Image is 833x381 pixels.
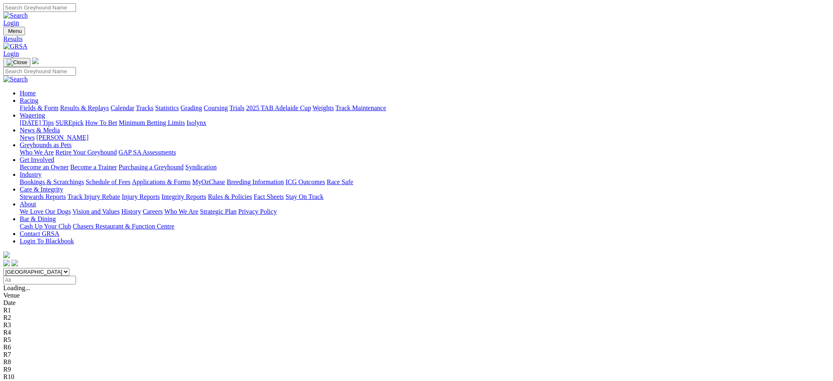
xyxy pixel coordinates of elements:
a: Race Safe [327,178,353,185]
a: Syndication [185,164,216,171]
a: Schedule of Fees [85,178,130,185]
a: Breeding Information [227,178,284,185]
div: Wagering [20,119,830,127]
div: R1 [3,307,830,314]
a: Greyhounds as Pets [20,141,71,148]
div: Get Involved [20,164,830,171]
a: Calendar [110,104,134,111]
div: Venue [3,292,830,299]
a: Retire Your Greyhound [55,149,117,156]
img: twitter.svg [12,260,18,266]
a: Racing [20,97,38,104]
div: Date [3,299,830,307]
a: Results [3,35,830,43]
img: Close [7,59,27,66]
a: Rules & Policies [208,193,252,200]
a: Minimum Betting Limits [119,119,185,126]
a: MyOzChase [192,178,225,185]
input: Select date [3,276,76,284]
div: Care & Integrity [20,193,830,201]
div: About [20,208,830,215]
a: Integrity Reports [161,193,206,200]
a: Login [3,19,19,26]
a: History [121,208,141,215]
a: Cash Up Your Club [20,223,71,230]
img: Search [3,12,28,19]
a: Applications & Forms [132,178,191,185]
a: Trials [229,104,244,111]
div: R2 [3,314,830,321]
button: Toggle navigation [3,58,30,67]
a: Vision and Values [72,208,120,215]
a: Get Involved [20,156,54,163]
img: facebook.svg [3,260,10,266]
div: R6 [3,344,830,351]
a: Chasers Restaurant & Function Centre [73,223,174,230]
div: R8 [3,358,830,366]
a: We Love Our Dogs [20,208,71,215]
button: Toggle navigation [3,27,25,35]
a: Purchasing a Greyhound [119,164,184,171]
a: SUREpick [55,119,83,126]
a: Stewards Reports [20,193,66,200]
div: Industry [20,178,830,186]
a: Statistics [155,104,179,111]
a: Tracks [136,104,154,111]
a: Results & Replays [60,104,109,111]
a: News [20,134,35,141]
div: Racing [20,104,830,112]
a: Strategic Plan [200,208,237,215]
div: R10 [3,373,830,381]
a: Isolynx [186,119,206,126]
div: R9 [3,366,830,373]
a: 2025 TAB Adelaide Cup [246,104,311,111]
a: Track Maintenance [336,104,386,111]
div: Bar & Dining [20,223,830,230]
a: Fact Sheets [254,193,284,200]
div: R4 [3,329,830,336]
img: logo-grsa-white.png [3,252,10,258]
div: Greyhounds as Pets [20,149,830,156]
a: GAP SA Assessments [119,149,176,156]
div: News & Media [20,134,830,141]
a: Privacy Policy [238,208,277,215]
a: Grading [181,104,202,111]
a: How To Bet [85,119,117,126]
img: Search [3,76,28,83]
a: Home [20,90,36,97]
a: ICG Outcomes [285,178,325,185]
a: Industry [20,171,41,178]
a: About [20,201,36,208]
a: Who We Are [20,149,54,156]
a: Careers [143,208,163,215]
a: [PERSON_NAME] [36,134,88,141]
a: [DATE] Tips [20,119,54,126]
a: Login To Blackbook [20,238,74,245]
img: GRSA [3,43,28,50]
a: Bar & Dining [20,215,56,222]
a: Track Injury Rebate [67,193,120,200]
a: Stay On Track [285,193,323,200]
a: Weights [313,104,334,111]
a: Who We Are [164,208,198,215]
a: Contact GRSA [20,230,59,237]
div: R5 [3,336,830,344]
a: Fields & Form [20,104,58,111]
div: R3 [3,321,830,329]
a: Become an Owner [20,164,69,171]
input: Search [3,3,76,12]
a: News & Media [20,127,60,134]
a: Coursing [204,104,228,111]
img: logo-grsa-white.png [32,58,39,64]
a: Login [3,50,19,57]
span: Menu [8,28,22,34]
a: Care & Integrity [20,186,63,193]
a: Bookings & Scratchings [20,178,84,185]
a: Injury Reports [122,193,160,200]
a: Wagering [20,112,45,119]
input: Search [3,67,76,76]
span: Loading... [3,284,30,291]
a: Become a Trainer [70,164,117,171]
div: R7 [3,351,830,358]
